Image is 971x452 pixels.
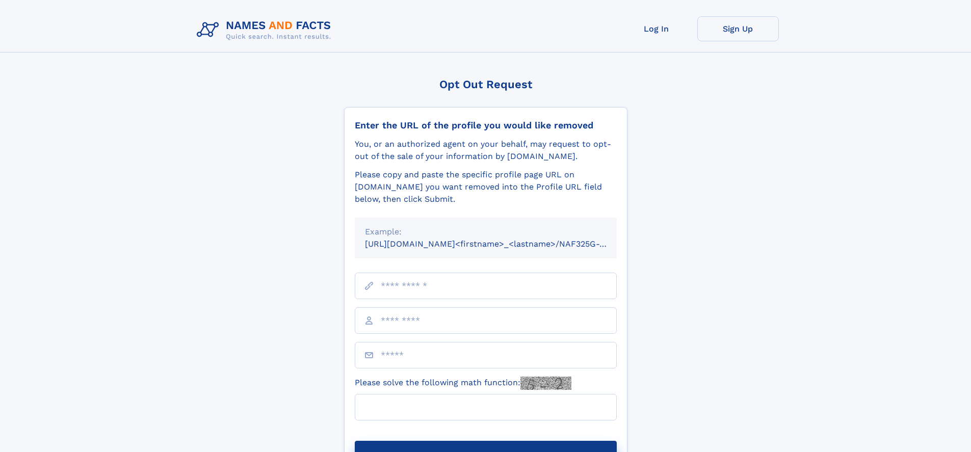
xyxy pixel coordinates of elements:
[697,16,779,41] a: Sign Up
[365,239,636,249] small: [URL][DOMAIN_NAME]<firstname>_<lastname>/NAF325G-xxxxxxxx
[193,16,339,44] img: Logo Names and Facts
[344,78,627,91] div: Opt Out Request
[616,16,697,41] a: Log In
[365,226,607,238] div: Example:
[355,377,571,390] label: Please solve the following math function:
[355,169,617,205] div: Please copy and paste the specific profile page URL on [DOMAIN_NAME] you want removed into the Pr...
[355,120,617,131] div: Enter the URL of the profile you would like removed
[355,138,617,163] div: You, or an authorized agent on your behalf, may request to opt-out of the sale of your informatio...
